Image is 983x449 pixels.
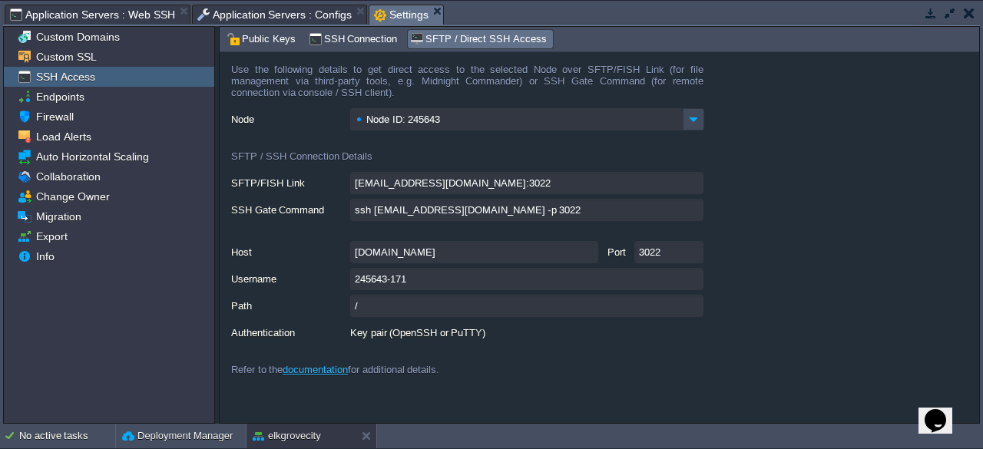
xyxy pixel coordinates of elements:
div: Use the following details to get direct access to the selected Node over SFTP/FISH Link (for file... [231,64,703,108]
a: Endpoints [33,90,87,104]
div: SFTP / SSH Connection Details [231,135,703,172]
span: Settings [374,5,429,25]
label: Authentication [231,322,349,341]
span: SFTP / Direct SSH Access [410,31,546,48]
label: Path [231,295,349,314]
span: Application Servers : Configs [197,5,352,24]
a: Migration [33,210,84,223]
a: Collaboration [33,170,103,183]
a: Custom SSL [33,50,99,64]
label: SSH Gate Command [231,199,349,218]
label: Username [231,268,349,287]
button: Deployment Manager [122,428,233,444]
iframe: chat widget [918,388,968,434]
label: SFTP/FISH Link [231,172,349,191]
span: SSH Connection [309,31,398,48]
a: Load Alerts [33,130,94,144]
a: Auto Horizontal Scaling [33,150,151,163]
label: Node [231,108,349,127]
a: SSH Access [33,70,98,84]
a: Info [33,249,57,263]
a: Custom Domains [33,30,122,44]
label: Port [602,241,631,260]
div: Refer to the for additional details. [231,348,703,375]
a: Firewall [33,110,76,124]
span: Public Keys [227,31,296,48]
a: Export [33,229,70,243]
label: Host [231,241,349,260]
a: documentation [283,364,348,375]
a: Change Owner [33,190,112,203]
span: Application Servers : Web SSH [10,5,175,24]
div: Key pair (OpenSSH or PuTTY) [350,322,703,344]
div: No active tasks [19,424,115,448]
button: elkgrovecity [253,428,321,444]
